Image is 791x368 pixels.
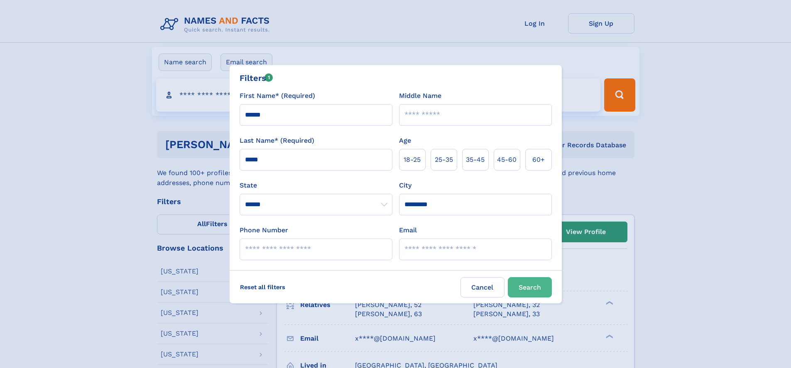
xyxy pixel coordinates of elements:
[240,91,315,101] label: First Name* (Required)
[404,155,421,165] span: 18‑25
[235,277,291,297] label: Reset all filters
[435,155,453,165] span: 25‑35
[399,91,441,101] label: Middle Name
[508,277,552,297] button: Search
[240,72,273,84] div: Filters
[460,277,504,297] label: Cancel
[399,136,411,146] label: Age
[532,155,545,165] span: 60+
[240,136,314,146] label: Last Name* (Required)
[497,155,517,165] span: 45‑60
[399,180,411,190] label: City
[240,225,288,235] label: Phone Number
[240,180,392,190] label: State
[399,225,417,235] label: Email
[466,155,485,165] span: 35‑45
